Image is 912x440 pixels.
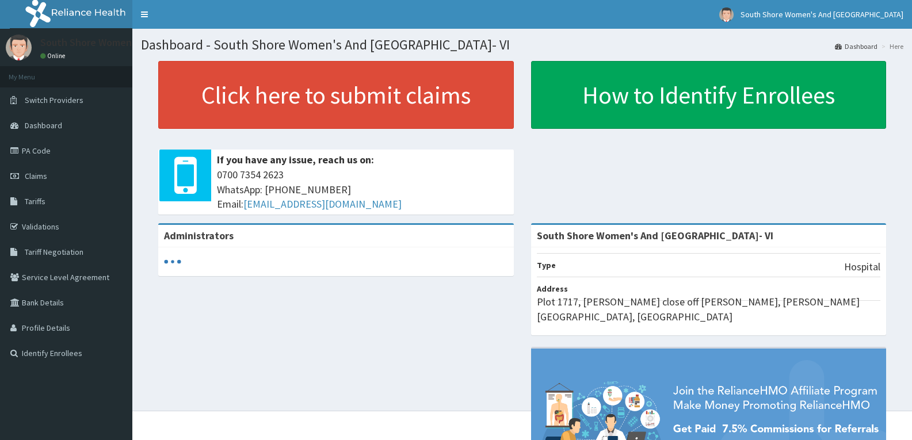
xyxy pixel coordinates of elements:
[844,259,880,274] p: Hospital
[158,61,514,129] a: Click here to submit claims
[25,171,47,181] span: Claims
[537,260,556,270] b: Type
[164,253,181,270] svg: audio-loading
[25,247,83,257] span: Tariff Negotiation
[25,120,62,131] span: Dashboard
[537,284,568,294] b: Address
[141,37,903,52] h1: Dashboard - South Shore Women's And [GEOGRAPHIC_DATA]- VI
[6,35,32,60] img: User Image
[164,229,234,242] b: Administrators
[40,37,256,48] p: South Shore Women's And [GEOGRAPHIC_DATA]
[217,167,508,212] span: 0700 7354 2623 WhatsApp: [PHONE_NUMBER] Email:
[537,294,881,324] p: Plot 1717, [PERSON_NAME] close off [PERSON_NAME], [PERSON_NAME][GEOGRAPHIC_DATA], [GEOGRAPHIC_DATA]
[243,197,402,211] a: [EMAIL_ADDRESS][DOMAIN_NAME]
[741,9,903,20] span: South Shore Women's And [GEOGRAPHIC_DATA]
[25,196,45,206] span: Tariffs
[217,153,374,166] b: If you have any issue, reach us on:
[719,7,734,22] img: User Image
[879,41,903,51] li: Here
[40,52,68,60] a: Online
[835,41,877,51] a: Dashboard
[531,61,887,129] a: How to Identify Enrollees
[25,95,83,105] span: Switch Providers
[537,229,773,242] strong: South Shore Women's And [GEOGRAPHIC_DATA]- VI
